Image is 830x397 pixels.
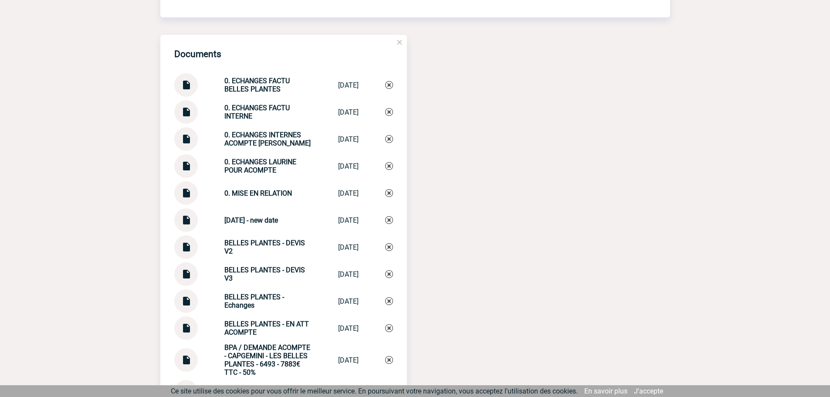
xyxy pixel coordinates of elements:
strong: BELLES PLANTES - DEVIS V2 [224,239,305,255]
div: [DATE] [338,108,359,116]
img: Supprimer [385,243,393,251]
div: [DATE] [338,297,359,305]
img: Supprimer [385,162,393,170]
img: Supprimer [385,108,393,116]
div: [DATE] [338,270,359,278]
img: Supprimer [385,81,393,89]
strong: BELLES PLANTES - Echanges [224,293,284,309]
img: Supprimer [385,135,393,143]
img: Supprimer [385,270,393,278]
img: close.png [396,38,403,46]
span: Ce site utilise des cookies pour vous offrir le meilleur service. En poursuivant votre navigation... [171,387,578,395]
div: [DATE] [338,216,359,224]
div: [DATE] [338,81,359,89]
img: Supprimer [385,324,393,332]
img: Supprimer [385,356,393,364]
div: [DATE] [338,135,359,143]
div: [DATE] [338,324,359,333]
strong: [DATE] - new date [224,216,278,224]
strong: 0. ECHANGES LAURINE POUR ACOMPTE [224,158,296,174]
strong: BELLES PLANTES - EN ATT ACOMPTE [224,320,309,336]
div: [DATE] [338,189,359,197]
strong: BELLES PLANTES - DEVIS V3 [224,266,305,282]
div: [DATE] [338,243,359,251]
h4: Documents [174,49,221,59]
strong: BPA / DEMANDE ACOMPTE - CAPGEMINI - LES BELLES PLANTES - 6493 - 7883€ TTC - 50% [224,343,310,377]
img: Supprimer [385,189,393,197]
div: [DATE] [338,162,359,170]
strong: 0. ECHANGES FACTU INTERNE [224,104,290,120]
strong: 0. ECHANGES FACTU BELLES PLANTES [224,77,290,93]
a: J'accepte [634,387,663,395]
strong: 0. ECHANGES INTERNES ACOMPTE [PERSON_NAME] [224,131,311,147]
div: [DATE] [338,356,359,364]
img: Supprimer [385,216,393,224]
a: En savoir plus [584,387,627,395]
img: Supprimer [385,297,393,305]
strong: 0. MISE EN RELATION [224,189,292,197]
